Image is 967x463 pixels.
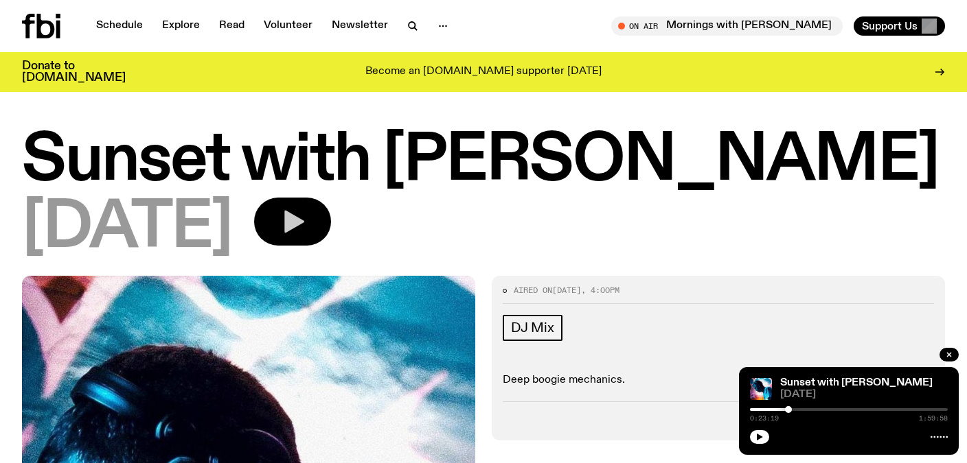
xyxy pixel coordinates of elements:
[780,377,933,388] a: Sunset with [PERSON_NAME]
[255,16,321,36] a: Volunteer
[22,198,232,259] span: [DATE]
[552,285,581,296] span: [DATE]
[750,378,772,400] img: Simon Caldwell stands side on, looking downwards. He has headphones on. Behind him is a brightly ...
[22,60,126,84] h3: Donate to [DOMAIN_NAME]
[365,66,602,78] p: Become an [DOMAIN_NAME] supporter [DATE]
[503,315,562,341] a: DJ Mix
[503,374,934,387] p: Deep boogie mechanics.
[154,16,208,36] a: Explore
[514,285,552,296] span: Aired on
[22,130,945,192] h1: Sunset with [PERSON_NAME]
[211,16,253,36] a: Read
[854,16,945,36] button: Support Us
[581,285,619,296] span: , 4:00pm
[750,415,779,422] span: 0:23:19
[511,320,554,335] span: DJ Mix
[862,20,918,32] span: Support Us
[323,16,396,36] a: Newsletter
[780,390,948,400] span: [DATE]
[919,415,948,422] span: 1:59:58
[611,16,843,36] button: On AirMornings with [PERSON_NAME]
[88,16,151,36] a: Schedule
